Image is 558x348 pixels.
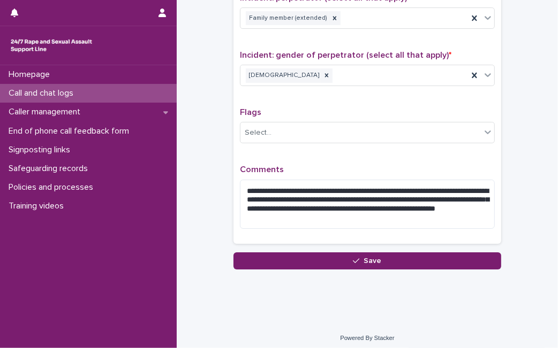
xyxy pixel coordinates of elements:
a: Powered By Stacker [340,335,394,341]
p: Training videos [4,201,72,211]
button: Save [233,252,501,269]
div: [DEMOGRAPHIC_DATA] [246,68,321,83]
div: Family member (extended) [246,11,329,26]
p: Homepage [4,69,58,80]
p: Call and chat logs [4,88,82,98]
img: rhQMoQhaT3yELyF149Cw [9,35,94,56]
p: End of phone call feedback form [4,126,138,136]
p: Caller management [4,107,89,117]
span: Save [364,257,382,265]
div: Select... [245,127,272,138]
span: Flags [240,108,261,117]
p: Signposting links [4,145,79,155]
span: Incident: gender of perpetrator (select all that apply) [240,51,451,59]
p: Policies and processes [4,182,102,192]
p: Safeguarding records [4,164,96,174]
span: Comments [240,165,284,174]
